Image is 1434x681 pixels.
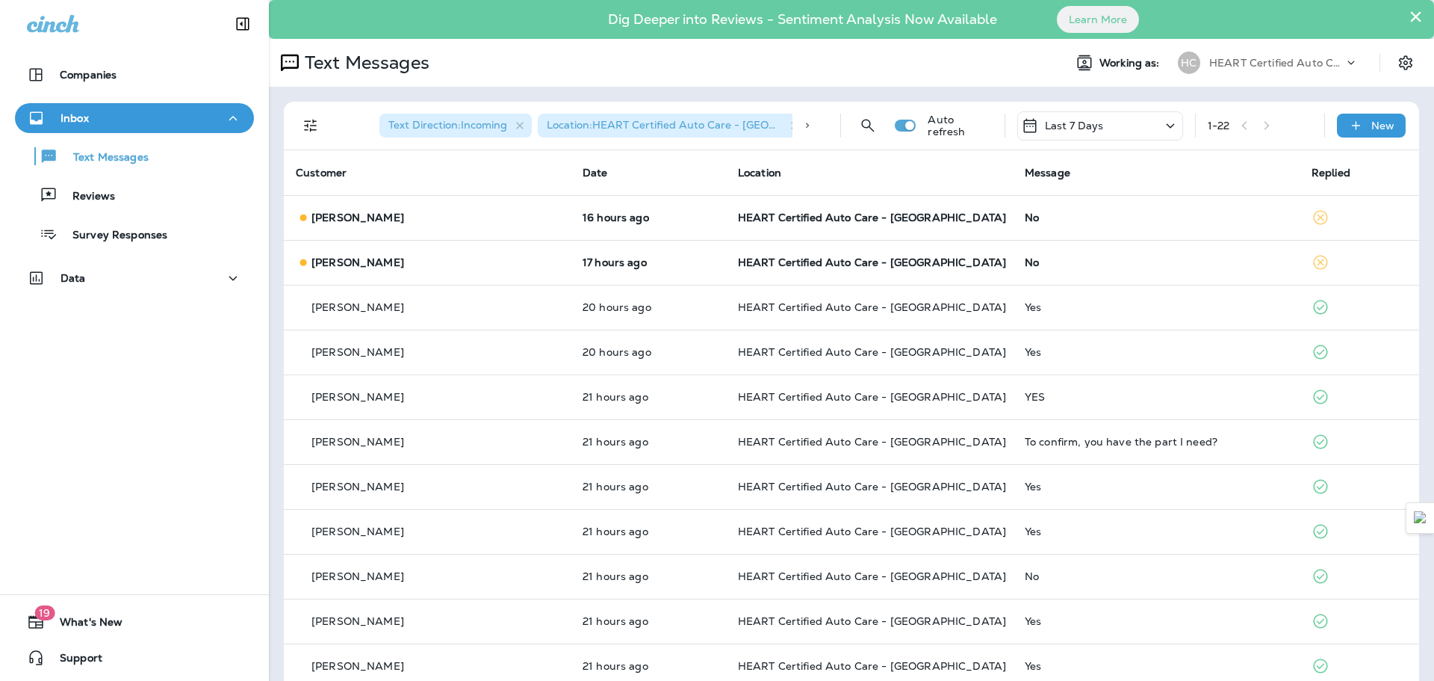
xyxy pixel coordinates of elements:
button: 19What's New [15,607,254,637]
p: New [1371,120,1394,132]
button: Support [15,643,254,673]
span: Working as: [1099,57,1163,70]
div: No [1025,256,1288,268]
p: [PERSON_NAME] [311,391,404,403]
div: HC [1178,52,1200,74]
span: HEART Certified Auto Care - [GEOGRAPHIC_DATA] [738,435,1006,449]
p: Oct 8, 2025 09:06 AM [583,481,714,493]
p: Oct 8, 2025 09:05 AM [583,570,714,582]
p: [PERSON_NAME] [311,212,404,224]
span: HEART Certified Auto Care - [GEOGRAPHIC_DATA] [738,301,1006,314]
button: Search Messages [853,111,883,141]
p: HEART Certified Auto Care [1209,57,1344,69]
button: Settings [1392,49,1419,76]
p: Oct 8, 2025 09:06 AM [583,436,714,448]
p: Oct 8, 2025 09:04 AM [583,660,714,672]
p: Oct 8, 2025 10:15 AM [583,301,714,313]
span: HEART Certified Auto Care - [GEOGRAPHIC_DATA] [738,614,1006,628]
button: Collapse Sidebar [222,9,264,39]
p: Survey Responses [58,229,167,243]
span: Location : HEART Certified Auto Care - [GEOGRAPHIC_DATA] [547,118,857,132]
p: Companies [60,69,117,81]
p: [PERSON_NAME] [311,301,404,313]
span: Support [45,652,102,670]
div: To confirm, you have the part I need? [1025,436,1288,448]
p: Text Messages [58,151,149,165]
div: Location:HEART Certified Auto Care - [GEOGRAPHIC_DATA] [538,114,807,138]
button: Inbox [15,103,254,133]
div: Yes [1025,660,1288,672]
p: Oct 8, 2025 09:39 AM [583,346,714,358]
p: Inbox [60,112,89,124]
button: Text Messages [15,141,254,172]
p: [PERSON_NAME] [311,256,404,268]
button: Close [1409,4,1423,28]
span: HEART Certified Auto Care - [GEOGRAPHIC_DATA] [738,256,1006,269]
p: Oct 8, 2025 09:06 AM [583,391,714,403]
div: 1 - 22 [1208,120,1230,132]
p: Oct 8, 2025 09:05 AM [583,615,714,627]
p: Reviews [58,190,115,204]
div: No [1025,570,1288,582]
span: Customer [296,166,347,179]
p: [PERSON_NAME] [311,570,404,582]
span: HEART Certified Auto Care - [GEOGRAPHIC_DATA] [738,211,1006,224]
button: Learn More [1057,6,1139,33]
div: Yes [1025,301,1288,313]
p: [PERSON_NAME] [311,436,404,448]
span: Message [1025,166,1070,179]
p: Auto refresh [928,114,992,138]
span: HEART Certified Auto Care - [GEOGRAPHIC_DATA] [738,570,1006,583]
span: HEART Certified Auto Care - [GEOGRAPHIC_DATA] [738,525,1006,538]
p: [PERSON_NAME] [311,346,404,358]
div: YES [1025,391,1288,403]
p: Last 7 Days [1045,120,1104,132]
p: Oct 8, 2025 02:37 PM [583,212,714,224]
div: Yes [1025,526,1288,537]
span: Location [738,166,781,179]
p: [PERSON_NAME] [311,615,404,627]
p: [PERSON_NAME] [311,481,404,493]
div: Yes [1025,346,1288,358]
img: Detect Auto [1414,511,1427,525]
button: Filters [296,111,326,141]
p: Text Messages [299,52,429,74]
button: Data [15,263,254,293]
p: [PERSON_NAME] [311,660,404,672]
button: Companies [15,60,254,90]
button: Reviews [15,179,254,211]
span: What's New [45,616,122,634]
div: No [1025,212,1288,224]
span: Date [583,166,608,179]
p: Oct 8, 2025 12:43 PM [583,256,714,268]
p: Oct 8, 2025 09:05 AM [583,526,714,537]
p: Dig Deeper into Reviews - Sentiment Analysis Now Available [565,17,1040,22]
div: Text Direction:Incoming [379,114,532,138]
div: Yes [1025,615,1288,627]
button: Survey Responses [15,218,254,250]
p: Data [60,272,86,284]
span: HEART Certified Auto Care - [GEOGRAPHIC_DATA] [738,345,1006,359]
span: Replied [1312,166,1350,179]
p: [PERSON_NAME] [311,526,404,537]
span: HEART Certified Auto Care - [GEOGRAPHIC_DATA] [738,480,1006,493]
span: Text Direction : Incoming [388,118,507,132]
span: HEART Certified Auto Care - [GEOGRAPHIC_DATA] [738,390,1006,404]
div: Yes [1025,481,1288,493]
span: HEART Certified Auto Care - [GEOGRAPHIC_DATA] [738,659,1006,673]
span: 19 [34,605,55,620]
